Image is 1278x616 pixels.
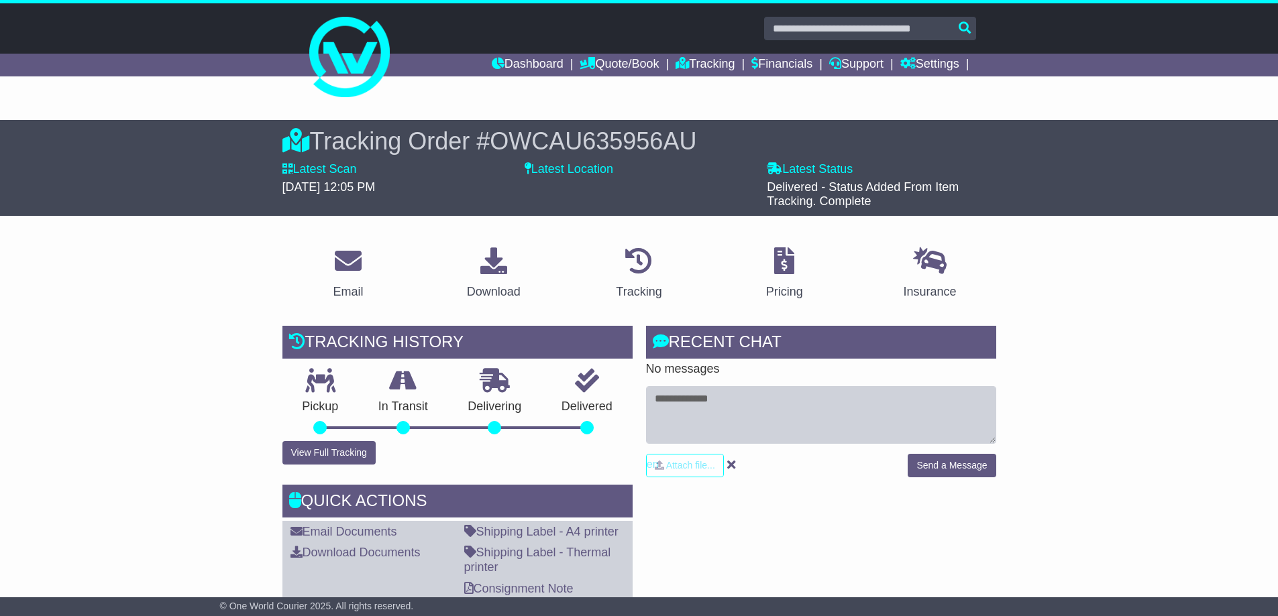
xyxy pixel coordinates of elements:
[333,283,363,301] div: Email
[767,180,959,208] span: Delivered - Status Added From Item Tracking. Complete
[525,162,613,177] label: Latest Location
[616,283,661,301] div: Tracking
[766,283,803,301] div: Pricing
[646,362,996,377] p: No messages
[290,525,397,538] a: Email Documents
[448,399,542,414] p: Delivering
[282,485,633,521] div: Quick Actions
[490,127,696,155] span: OWCAU635956AU
[895,243,965,306] a: Insurance
[282,441,376,465] button: View Full Tracking
[757,243,812,306] a: Pricing
[220,601,414,611] span: © One World Courier 2025. All rights reserved.
[282,399,359,414] p: Pickup
[646,326,996,362] div: RECENT CHAT
[282,162,357,177] label: Latest Scan
[541,399,633,414] p: Delivered
[464,582,574,595] a: Consignment Note
[767,162,853,177] label: Latest Status
[751,54,812,76] a: Financials
[282,326,633,362] div: Tracking history
[492,54,564,76] a: Dashboard
[900,54,959,76] a: Settings
[464,546,611,574] a: Shipping Label - Thermal printer
[467,283,521,301] div: Download
[580,54,659,76] a: Quote/Book
[290,546,421,559] a: Download Documents
[324,243,372,306] a: Email
[458,243,529,306] a: Download
[282,180,376,194] span: [DATE] 12:05 PM
[908,454,996,477] button: Send a Message
[676,54,735,76] a: Tracking
[607,243,670,306] a: Tracking
[358,399,448,414] p: In Transit
[282,127,996,156] div: Tracking Order #
[904,283,957,301] div: Insurance
[829,54,884,76] a: Support
[464,525,619,538] a: Shipping Label - A4 printer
